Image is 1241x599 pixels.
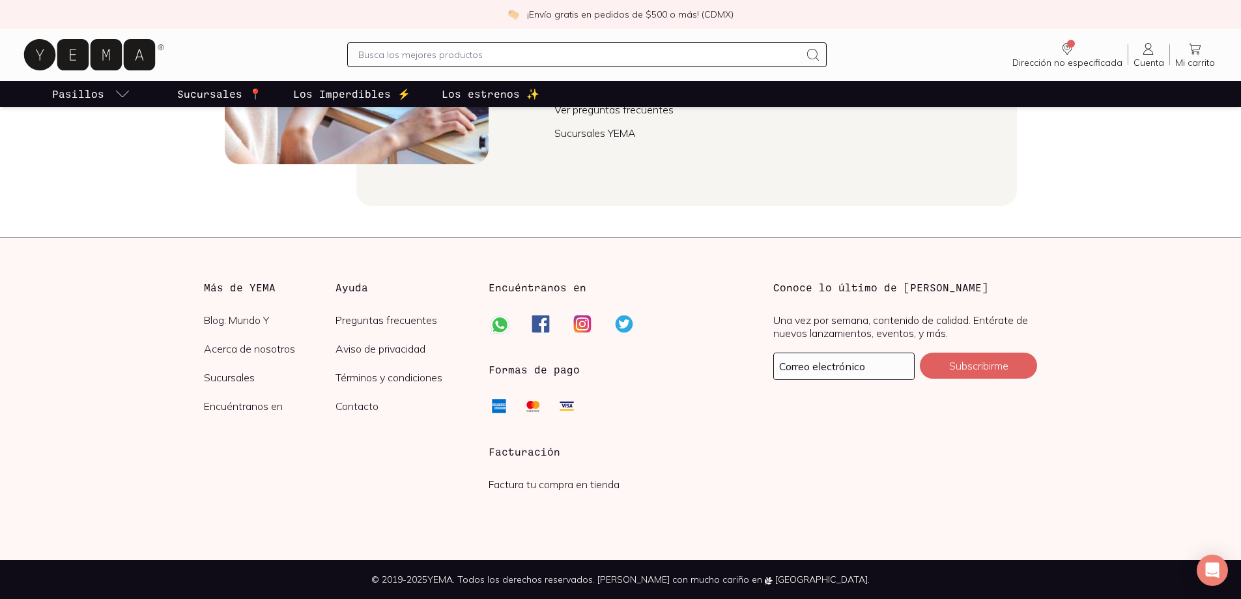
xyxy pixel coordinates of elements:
a: Mi carrito [1170,41,1220,68]
a: pasillo-todos-link [50,81,133,107]
p: Los estrenos ✨ [442,86,539,102]
a: Los Imperdibles ⚡️ [291,81,413,107]
a: Los estrenos ✨ [439,81,542,107]
a: Acerca de nosotros [204,342,336,355]
h3: Más de YEMA [204,280,336,295]
span: [PERSON_NAME] con mucho cariño en [GEOGRAPHIC_DATA]. [597,574,870,585]
input: mimail@gmail.com [774,353,914,379]
h3: Facturación [489,444,752,460]
button: Subscribirme [920,353,1037,379]
p: ¡Envío gratis en pedidos de $500 o más! (CDMX) [527,8,734,21]
p: Pasillos [52,86,104,102]
img: check [507,8,519,20]
h3: Ayuda [335,280,468,295]
span: Dirección no especificada [1012,57,1122,68]
a: Sucursales YEMA [554,126,636,139]
a: Cuenta [1128,41,1169,68]
input: Busca los mejores productos [358,47,800,63]
a: Preguntas frecuentes [335,314,468,327]
p: Sucursales 📍 [177,86,262,102]
span: Mi carrito [1175,57,1215,68]
a: Blog: Mundo Y [204,314,336,327]
a: Sucursales 📍 [175,81,264,107]
a: Términos y condiciones [335,371,468,384]
span: Cuenta [1134,57,1164,68]
p: Una vez por semana, contenido de calidad. Entérate de nuevos lanzamientos, eventos, y más. [773,314,1037,340]
a: Contacto [335,400,468,413]
a: Sucursales [204,371,336,384]
div: Open Intercom Messenger [1197,555,1228,586]
h3: Encuéntranos en [489,280,586,295]
a: Encuéntranos en [204,400,336,413]
p: Los Imperdibles ⚡️ [293,86,410,102]
a: Dirección no especificada [1007,41,1128,68]
a: Ver preguntas frecuentes [554,103,674,116]
h3: Formas de pago [489,362,580,377]
h3: Conoce lo último de [PERSON_NAME] [773,280,1037,295]
a: Aviso de privacidad [335,342,468,355]
a: Factura tu compra en tienda [489,478,620,491]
